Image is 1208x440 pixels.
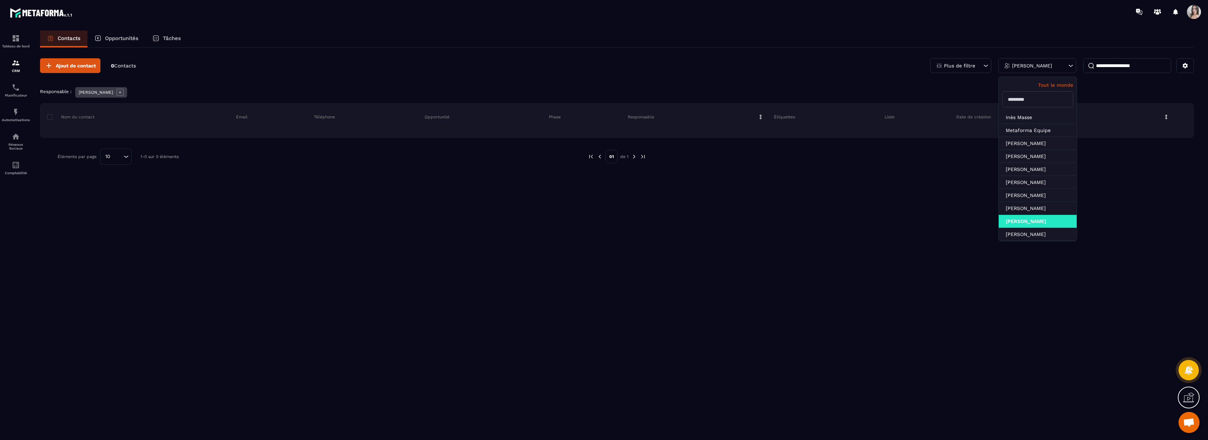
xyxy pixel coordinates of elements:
p: Opportunités [105,35,138,41]
li: Metaforma Equipe [999,124,1077,137]
p: Éléments par page [58,154,97,159]
p: [PERSON_NAME] [1012,63,1052,68]
img: scheduler [12,83,20,92]
p: Email [236,114,248,120]
a: social-networksocial-networkRéseaux Sociaux [2,127,30,156]
p: Plus de filtre [944,63,975,68]
li: [PERSON_NAME] [999,137,1077,150]
img: next [640,153,646,160]
p: [PERSON_NAME] [79,90,113,95]
a: accountantaccountantComptabilité [2,156,30,180]
img: formation [12,59,20,67]
p: Date de création [956,114,991,120]
p: CRM [2,69,30,73]
li: [PERSON_NAME] [999,202,1077,215]
p: Tout le monde [1002,82,1073,88]
img: social-network [12,132,20,141]
span: 10 [103,153,113,160]
p: de 1 [620,154,629,159]
p: Responsable : [40,89,72,94]
p: Planificateur [2,93,30,97]
img: next [631,153,637,160]
a: formationformationTableau de bord [2,29,30,53]
a: formationformationCRM [2,53,30,78]
p: 1-0 sur 0 éléments [140,154,179,159]
p: Automatisations [2,118,30,122]
p: Tâches [163,35,181,41]
p: 01 [605,150,618,163]
p: Nom du contact [47,114,94,120]
p: Responsable [628,114,654,120]
a: Tâches [145,31,188,47]
img: formation [12,34,20,42]
li: [PERSON_NAME] [999,215,1077,228]
p: Réseaux Sociaux [2,143,30,150]
div: Search for option [100,149,132,165]
a: Opportunités [87,31,145,47]
input: Search for option [113,153,122,160]
img: prev [597,153,603,160]
a: schedulerschedulerPlanificateur [2,78,30,103]
img: automations [12,108,20,116]
p: Phase [549,114,561,120]
p: Liste [885,114,894,120]
a: Ouvrir le chat [1179,412,1200,433]
li: Inès Masse [999,111,1077,124]
span: Contacts [114,63,136,68]
a: automationsautomationsAutomatisations [2,103,30,127]
p: Opportunité [425,114,449,120]
button: Ajout de contact [40,58,100,73]
li: [PERSON_NAME] [999,150,1077,163]
a: Contacts [40,31,87,47]
li: [PERSON_NAME] [999,176,1077,189]
p: Comptabilité [2,171,30,175]
li: [PERSON_NAME] [999,189,1077,202]
img: accountant [12,161,20,169]
p: Téléphone [314,114,335,120]
span: Ajout de contact [56,62,96,69]
img: logo [10,6,73,19]
p: Étiquettes [774,114,795,120]
li: [PERSON_NAME] [999,228,1077,241]
li: [PERSON_NAME] [999,163,1077,176]
img: prev [588,153,594,160]
p: 0 [111,63,136,69]
p: Contacts [58,35,80,41]
p: Tableau de bord [2,44,30,48]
